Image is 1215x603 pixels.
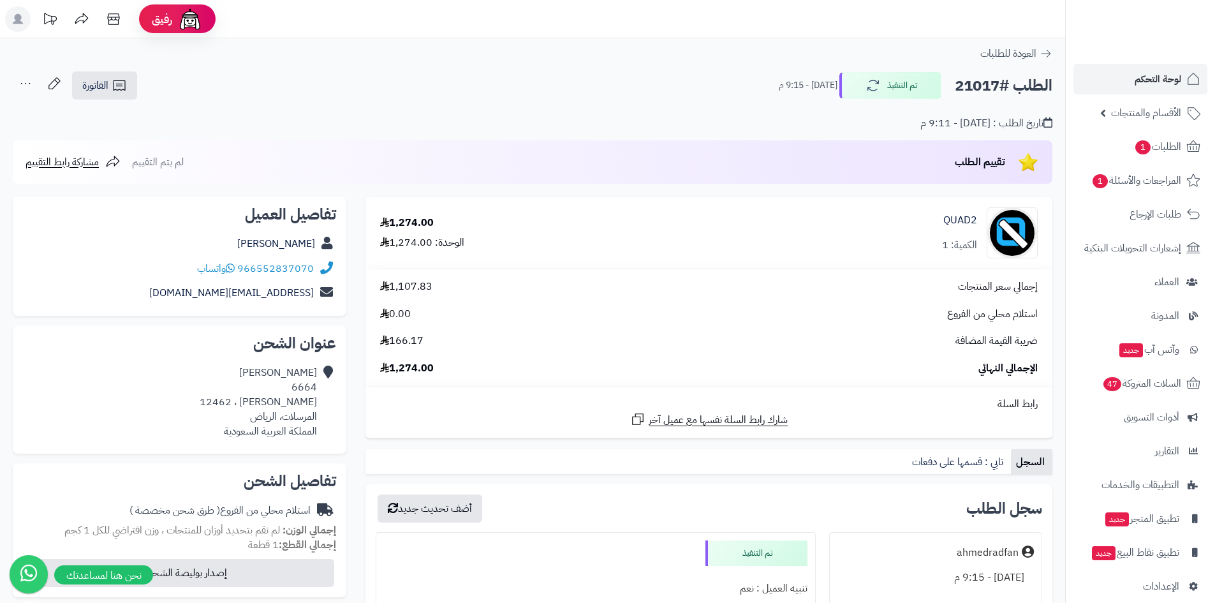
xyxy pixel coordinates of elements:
[152,11,172,27] span: رفيق
[705,540,807,566] div: تم التنفيذ
[200,366,317,438] div: [PERSON_NAME] 6664 [PERSON_NAME] ، 12462 المرسلات، الرياض المملكة العربية السعودية
[34,6,66,35] a: تحديثات المنصة
[978,361,1038,376] span: الإجمالي النهائي
[1143,577,1179,595] span: الإعدادات
[947,307,1038,322] span: استلام محلي من الفروع
[1124,408,1179,426] span: أدوات التسويق
[943,213,977,228] a: QUAD2
[987,207,1037,258] img: no_image-90x90.png
[920,116,1052,131] div: تاريخ الطلب : [DATE] - 9:11 م
[837,565,1034,590] div: [DATE] - 9:15 م
[1011,449,1052,475] a: السجل
[1155,442,1179,460] span: التقارير
[371,397,1047,412] div: رابط السلة
[1151,307,1179,325] span: المدونة
[380,279,432,294] span: 1,107.83
[1104,510,1179,528] span: تطبيق المتجر
[1093,174,1108,188] span: 1
[248,537,336,553] small: 1 قطعة
[779,79,837,92] small: [DATE] - 9:15 م
[23,207,336,222] h2: تفاصيل العميل
[955,73,1052,99] h2: الطلب #21017
[1073,199,1207,230] a: طلبات الإرجاع
[378,495,482,523] button: أضف تحديث جديد
[955,154,1005,170] span: تقييم الطلب
[380,334,423,348] span: 166.17
[839,72,941,99] button: تم التنفيذ
[23,473,336,489] h2: تفاصيل الشحن
[955,334,1038,348] span: ضريبة القيمة المضافة
[72,71,137,100] a: الفاتورة
[1092,546,1116,560] span: جديد
[283,523,336,538] strong: إجمالي الوزن:
[380,361,434,376] span: 1,274.00
[1073,537,1207,568] a: تطبيق نقاط البيعجديد
[1102,375,1181,392] span: السلات المتروكة
[1103,377,1121,391] span: 47
[26,154,121,170] a: مشاركة رابط التقييم
[1073,131,1207,162] a: الطلبات1
[1073,571,1207,602] a: الإعدادات
[1135,140,1151,154] span: 1
[279,537,336,553] strong: إجمالي القطع:
[957,546,1019,560] div: ahmedradfan
[64,523,280,538] span: لم تقم بتحديد أوزان للمنتجات ، وزن افتراضي للكل 1 كجم
[1084,239,1181,257] span: إشعارات التحويلات البنكية
[1091,172,1181,190] span: المراجعات والأسئلة
[1073,233,1207,264] a: إشعارات التحويلات البنكية
[1101,476,1179,494] span: التطبيقات والخدمات
[958,279,1038,294] span: إجمالي سعر المنتجات
[197,261,235,276] a: واتساب
[1119,343,1143,357] span: جديد
[129,503,220,518] span: ( طرق شحن مخصصة )
[1134,138,1181,156] span: الطلبات
[1091,544,1179,562] span: تطبيق نقاط البيع
[1130,205,1181,223] span: طلبات الإرجاع
[1073,334,1207,365] a: وآتس آبجديد
[649,413,788,428] span: شارك رابط السلة نفسها مع عميل آخر
[1111,104,1181,122] span: الأقسام والمنتجات
[980,46,1052,61] a: العودة للطلبات
[942,238,977,253] div: الكمية: 1
[980,46,1036,61] span: العودة للطلبات
[1073,165,1207,196] a: المراجعات والأسئلة1
[82,78,108,93] span: الفاتورة
[1073,436,1207,466] a: التقارير
[1073,368,1207,399] a: السلات المتروكة47
[1073,402,1207,433] a: أدوات التسويق
[380,235,464,250] div: الوحدة: 1,274.00
[21,559,334,587] button: إصدار بوليصة الشحن
[129,503,311,518] div: استلام محلي من الفروع
[1154,273,1179,291] span: العملاء
[132,154,184,170] span: لم يتم التقييم
[1073,64,1207,94] a: لوحة التحكم
[1135,70,1181,88] span: لوحة التحكم
[630,412,788,428] a: شارك رابط السلة نفسها مع عميل آخر
[237,236,315,251] a: [PERSON_NAME]
[1105,512,1129,526] span: جديد
[907,449,1011,475] a: تابي : قسمها على دفعات
[1073,503,1207,534] a: تطبيق المتجرجديد
[149,285,314,301] a: [EMAIL_ADDRESS][DOMAIN_NAME]
[23,336,336,351] h2: عنوان الشحن
[380,216,434,230] div: 1,274.00
[966,501,1042,516] h3: سجل الطلب
[1073,470,1207,500] a: التطبيقات والخدمات
[237,261,314,276] a: 966552837070
[1118,341,1179,359] span: وآتس آب
[1073,301,1207,331] a: المدونة
[380,307,411,322] span: 0.00
[1128,34,1203,61] img: logo-2.png
[1073,267,1207,297] a: العملاء
[177,6,203,32] img: ai-face.png
[384,576,807,601] div: تنبيه العميل : نعم
[26,154,99,170] span: مشاركة رابط التقييم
